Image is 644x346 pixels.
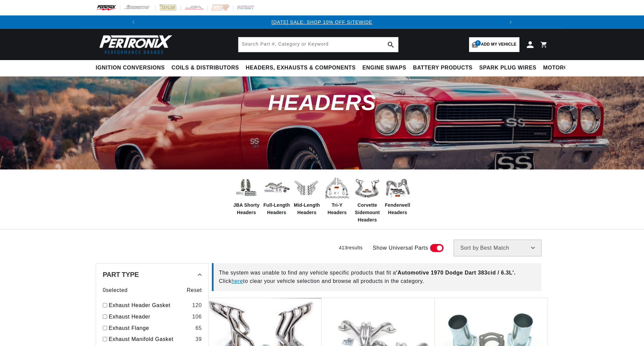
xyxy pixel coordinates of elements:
span: 0 selected [103,286,128,295]
div: Announcement [140,18,504,26]
span: Reset [187,286,202,295]
span: ' Automotive 1970 Dodge Dart 383cid / 6.3L '. [396,270,516,276]
span: Headers [268,90,376,115]
span: Sort by [460,245,479,251]
span: Part Type [103,271,139,278]
span: Motorcycle [543,64,583,71]
summary: Battery Products [410,60,476,76]
span: Fenderwell Headers [384,201,411,216]
a: JBA Shorty Headers JBA Shorty Headers [233,175,260,216]
slideshow-component: Translation missing: en.sections.announcements.announcement_bar [79,15,565,29]
span: Mid-Length Headers [293,201,320,216]
a: Exhaust Header Gasket [109,301,189,310]
span: JBA Shorty Headers [233,201,260,216]
button: search button [383,37,398,52]
div: The system was unable to find any vehicle specific products that fit a Click to clear your vehicl... [212,263,541,291]
a: Tri-Y Headers Tri-Y Headers [324,175,351,216]
a: Corvette Sidemount Headers Corvette Sidemount Headers [354,175,381,224]
span: Coils & Distributors [172,64,239,71]
img: Corvette Sidemount Headers [354,175,381,201]
span: Headers, Exhausts & Components [246,64,356,71]
summary: Coils & Distributors [168,60,242,76]
a: here [232,278,243,284]
a: Exhaust Header [109,312,189,321]
span: Add my vehicle [481,41,516,48]
span: Full-Length Headers [263,201,290,216]
summary: Ignition Conversions [96,60,168,76]
button: Translation missing: en.sections.announcements.previous_announcement [127,15,140,29]
a: Exhaust Manifold Gasket [109,335,193,344]
span: 413 results [339,245,363,250]
span: Corvette Sidemount Headers [354,201,381,224]
a: Exhaust Flange [109,324,193,333]
span: Battery Products [413,64,472,71]
a: Full-Length Headers Full-Length Headers [263,175,290,216]
a: [DATE] SALE: SHOP 10% OFF SITEWIDE [272,19,372,25]
div: 106 [192,312,202,321]
span: Tri-Y Headers [324,201,351,216]
img: Mid-Length Headers [293,175,320,201]
summary: Engine Swaps [359,60,410,76]
span: Engine Swaps [362,64,406,71]
img: JBA Shorty Headers [233,177,260,199]
img: Fenderwell Headers [384,175,411,201]
input: Search Part #, Category or Keyword [238,37,398,52]
span: Show Universal Parts [373,244,428,252]
summary: Spark Plug Wires [476,60,540,76]
span: Spark Plug Wires [479,64,536,71]
span: Ignition Conversions [96,64,165,71]
a: Fenderwell Headers Fenderwell Headers [384,175,411,216]
div: 39 [195,335,202,344]
div: 120 [192,301,202,310]
span: 8 [475,40,481,46]
a: Mid-Length Headers Mid-Length Headers [293,175,320,216]
img: Pertronix [96,33,173,56]
select: Sort by [454,240,542,256]
button: Translation missing: en.sections.announcements.next_announcement [504,15,517,29]
a: 8Add my vehicle [469,37,519,52]
img: Tri-Y Headers [324,175,351,201]
summary: Motorcycle [540,60,587,76]
div: 1 of 3 [140,18,504,26]
img: Full-Length Headers [263,177,290,198]
div: 65 [195,324,202,333]
summary: Headers, Exhausts & Components [242,60,359,76]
